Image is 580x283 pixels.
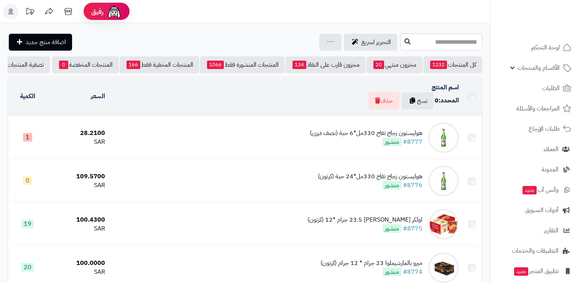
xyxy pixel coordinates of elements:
span: لوحة التحكم [531,42,560,53]
a: الكمية [20,92,35,101]
a: العملاء [495,140,575,158]
span: 19 [21,220,34,228]
span: 0 [435,96,439,105]
span: منشور [383,181,401,189]
span: التقارير [544,225,559,236]
a: #8776 [403,181,422,190]
img: اولكر شوكو ساندوتش 23.5 جرام *12 (كرتون) [428,209,459,240]
button: نسخ [402,92,434,109]
a: وآتس آبجديد [495,181,575,199]
div: SAR [50,181,105,190]
span: 0 [23,176,32,185]
span: المدونة [542,164,559,175]
a: كل المنتجات1232 [423,56,482,73]
a: مخزون قارب على النفاذ134 [286,56,366,73]
div: المحدد: [435,96,459,105]
a: #8774 [403,267,422,276]
div: ميرو بالمارشيملوا 23 جرام * 12 جرام (كرتون) [320,259,422,268]
span: المراجعات والأسئلة [516,103,560,114]
a: لوحة التحكم [495,38,575,57]
img: ai-face.png [107,4,122,19]
span: تطبيق المتجر [513,266,559,276]
div: اولكر [PERSON_NAME] 23.5 جرام *12 (كرتون) [307,216,422,224]
span: 20 [373,61,384,69]
span: 166 [127,61,140,69]
span: 1 [23,133,32,141]
span: منشور [383,224,401,233]
div: هوليستون زجاج تفاح 330مل*6 حبة (نصف درزن) [310,129,422,138]
div: SAR [50,268,105,276]
span: العملاء [544,144,559,155]
a: التقارير [495,221,575,240]
a: أدوات التسويق [495,201,575,219]
span: جديد [514,267,528,276]
div: 28.2100 [50,129,105,138]
span: وآتس آب [522,184,559,195]
div: 109.5700 [50,172,105,181]
span: تصفية المنتجات [7,60,44,69]
span: التحرير لسريع [361,38,391,47]
div: SAR [50,224,105,233]
a: الطلبات [495,79,575,97]
a: اضافة منتج جديد [9,34,72,51]
a: التحرير لسريع [344,34,397,51]
span: جديد [522,186,537,194]
span: الطلبات [542,83,560,94]
a: مخزون منتهي20 [366,56,422,73]
img: هوليستون زجاج تفاح 330مل*24 حبة (كرتون) [428,166,459,196]
div: SAR [50,138,105,146]
span: اضافة منتج جديد [26,38,66,47]
img: هوليستون زجاج تفاح 330مل*6 حبة (نصف درزن) [428,122,459,153]
span: رفيق [91,7,104,16]
span: 1066 [207,61,224,69]
span: 0 [59,61,68,69]
a: المنتجات المخفية فقط166 [120,56,199,73]
span: منشور [383,138,401,146]
span: 1232 [430,61,447,69]
a: المدونة [495,160,575,179]
img: logo-2.png [528,19,573,35]
div: 100.4300 [50,216,105,224]
div: 100.0000 [50,259,105,268]
a: #8777 [403,137,422,146]
span: منشور [383,268,401,276]
span: أدوات التسويق [525,205,559,216]
a: #8775 [403,224,422,233]
a: المراجعات والأسئلة [495,99,575,118]
a: اسم المنتج [432,83,459,92]
a: السعر [91,92,105,101]
span: طلبات الإرجاع [529,123,560,134]
span: الأقسام والمنتجات [518,63,560,73]
button: حذف [368,92,399,110]
span: التطبيقات والخدمات [512,245,559,256]
a: تحديثات المنصة [20,4,39,21]
span: 20 [21,263,34,271]
a: التطبيقات والخدمات [495,242,575,260]
a: تطبيق المتجرجديد [495,262,575,280]
a: طلبات الإرجاع [495,120,575,138]
img: ميرو بالمارشيملوا 23 جرام * 12 جرام (كرتون) [428,252,459,283]
a: المنتجات المخفضة0 [52,56,119,73]
span: 134 [292,61,306,69]
a: المنتجات المنشورة فقط1066 [200,56,285,73]
div: هوليستون زجاج تفاح 330مل*24 حبة (كرتون) [318,172,422,181]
